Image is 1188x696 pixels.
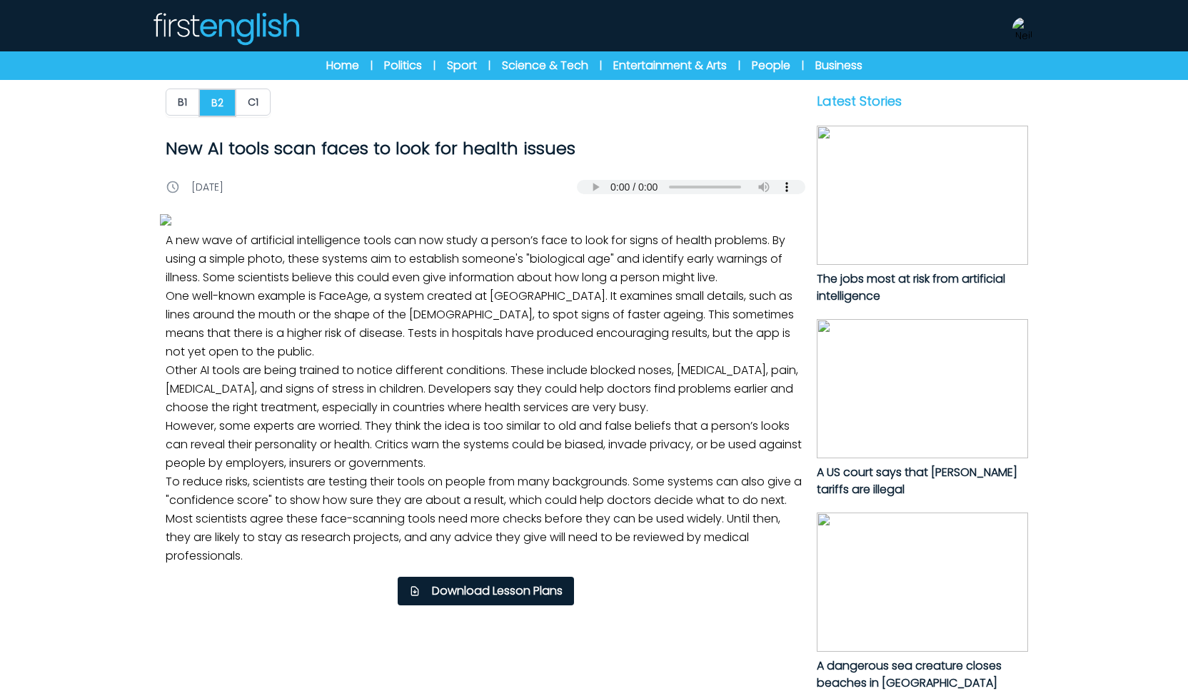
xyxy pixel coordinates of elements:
[1012,17,1035,40] img: Neil Storey
[160,226,811,571] p: A new wave of artificial intelligence tools can now study a person’s face to look for signs of he...
[817,271,1005,304] span: The jobs most at risk from artificial intelligence
[817,126,1028,305] a: The jobs most at risk from artificial intelligence
[151,11,300,46] img: Logo
[817,319,1028,498] a: A US court says that [PERSON_NAME] tariffs are illegal
[398,577,574,605] button: Download Lesson Plans
[198,89,236,117] button: B2
[817,657,1002,691] span: A dangerous sea creature closes beaches in [GEOGRAPHIC_DATA]
[447,57,477,74] a: Sport
[236,89,271,116] button: C1
[600,59,602,73] span: |
[326,57,359,74] a: Home
[199,89,236,117] a: B2
[817,91,1028,111] p: Latest Stories
[191,180,223,194] p: [DATE]
[738,59,740,73] span: |
[160,214,811,226] img: pl9PzjOjgHxcQhXY6Ge1abC5I0PjKhKGR5rK9TYV.jpg
[166,89,199,117] a: B1
[815,57,862,74] a: Business
[613,57,727,74] a: Entertainment & Arts
[817,126,1028,265] img: Mc4A3J4fmjCAbhVZ9gickfZg2sVMnQa67NifcKTi.jpg
[502,57,588,74] a: Science & Tech
[752,57,790,74] a: People
[236,89,271,117] a: C1
[802,59,804,73] span: |
[488,59,490,73] span: |
[817,464,1017,498] span: A US court says that [PERSON_NAME] tariffs are illegal
[577,180,805,194] audio: Your browser does not support the audio element.
[384,57,422,74] a: Politics
[817,513,1028,692] a: A dangerous sea creature closes beaches in [GEOGRAPHIC_DATA]
[166,89,199,116] button: B1
[166,137,805,160] h1: New AI tools scan faces to look for health issues
[371,59,373,73] span: |
[817,319,1028,458] img: YJrUOaIT8vNxLkJXcFduEiBtHBq0SYo5XXOMEyjM.jpg
[433,59,436,73] span: |
[817,513,1028,652] img: TTol6ccKfNQcgHn1ETVpi39jKGd56fREY8GgoUaf.jpg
